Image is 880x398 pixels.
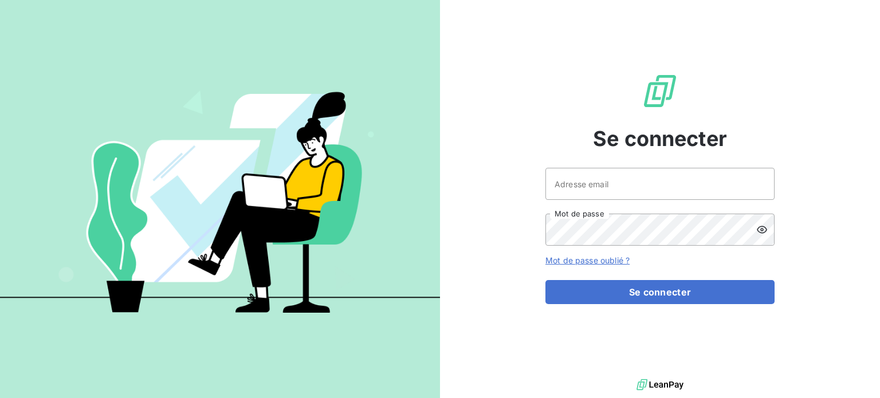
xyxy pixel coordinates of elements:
[593,123,727,154] span: Se connecter
[545,255,630,265] a: Mot de passe oublié ?
[545,168,775,200] input: placeholder
[545,280,775,304] button: Se connecter
[637,376,683,393] img: logo
[642,73,678,109] img: Logo LeanPay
